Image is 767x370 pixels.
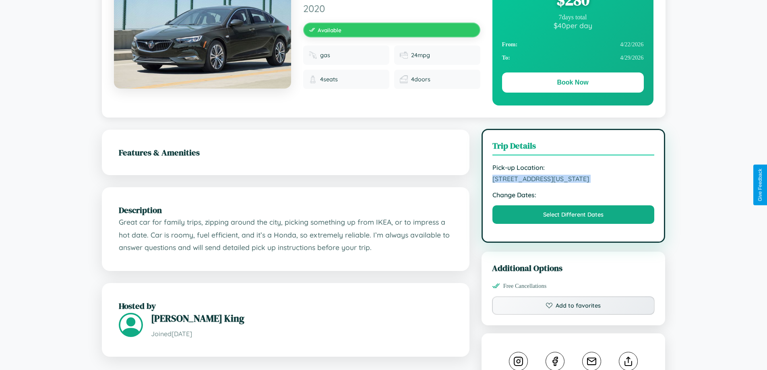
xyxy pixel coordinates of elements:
[309,75,317,83] img: Seats
[119,204,453,216] h2: Description
[502,51,644,64] div: 4 / 29 / 2026
[757,169,763,201] div: Give Feedback
[492,191,655,199] strong: Change Dates:
[492,140,655,155] h3: Trip Details
[492,163,655,172] strong: Pick-up Location:
[320,52,330,59] span: gas
[119,300,453,312] h2: Hosted by
[503,283,547,289] span: Free Cancellations
[502,21,644,30] div: $ 40 per day
[309,51,317,59] img: Fuel type
[151,312,453,325] h3: [PERSON_NAME] King
[320,76,338,83] span: 4 seats
[492,205,655,224] button: Select Different Dates
[492,262,655,274] h3: Additional Options
[119,147,453,158] h2: Features & Amenities
[502,72,644,93] button: Book Now
[400,51,408,59] img: Fuel efficiency
[492,296,655,315] button: Add to favorites
[502,54,510,61] strong: To:
[502,14,644,21] div: 7 days total
[119,216,453,254] p: Great car for family trips, zipping around the city, picking something up from IKEA, or to impres...
[411,76,430,83] span: 4 doors
[492,175,655,183] span: [STREET_ADDRESS][US_STATE]
[318,27,341,33] span: Available
[502,41,518,48] strong: From:
[400,75,408,83] img: Doors
[151,328,453,340] p: Joined [DATE]
[502,38,644,51] div: 4 / 22 / 2026
[303,2,480,14] span: 2020
[411,52,430,59] span: 24 mpg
